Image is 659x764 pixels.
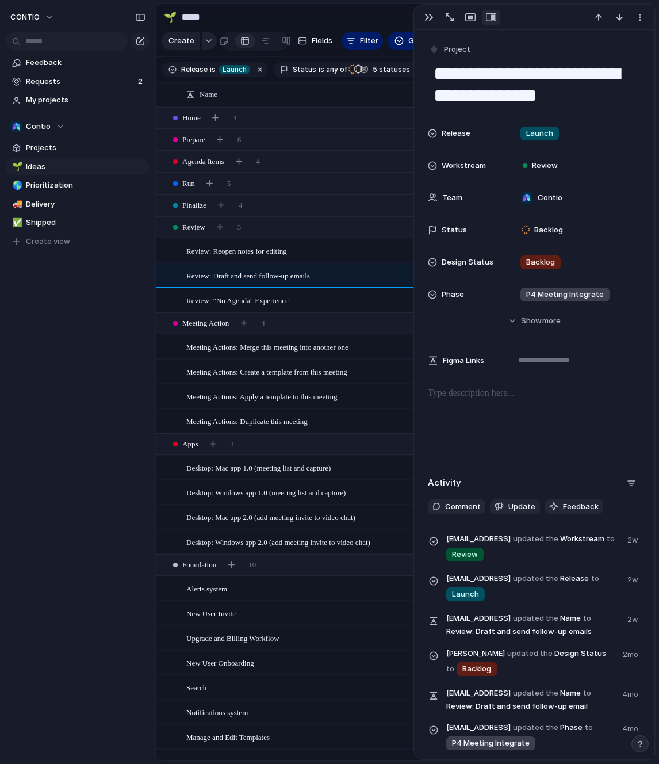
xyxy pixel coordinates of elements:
[6,177,150,194] a: 🌎Prioritization
[446,573,511,585] span: [EMAIL_ADDRESS]
[6,196,150,213] div: 🚚Delivery
[534,224,563,236] span: Backlog
[490,499,540,514] button: Update
[217,63,252,76] button: Launch
[186,293,289,307] span: Review: "No Agenda" Experience
[182,156,224,167] span: Agenda Items
[186,510,355,524] span: Desktop: Mac app 2.0 (add meeting invite to video chat)
[293,32,337,50] button: Fields
[446,613,511,624] span: [EMAIL_ADDRESS]
[521,315,542,327] span: Show
[26,198,145,210] span: Delivery
[446,721,615,751] span: Phase
[26,217,145,228] span: Shipped
[427,41,474,58] button: Project
[442,128,470,139] span: Release
[227,178,231,189] span: 5
[6,214,150,231] a: ✅Shipped
[446,686,615,712] span: Name Review: Draft and send follow-up email
[10,198,22,210] button: 🚚
[442,160,486,171] span: Workstream
[10,217,22,228] button: ✅
[452,738,530,749] span: P4 Meeting Integrate
[12,160,20,173] div: 🌱
[161,8,179,26] button: 🌱
[6,54,150,71] a: Feedback
[452,589,479,600] span: Launch
[6,118,150,135] button: Contio
[442,289,464,300] span: Phase
[513,613,558,624] span: updated the
[627,572,641,586] span: 2w
[545,499,603,514] button: Feedback
[182,134,205,146] span: Prepare
[538,192,562,204] span: Contio
[428,499,485,514] button: Comment
[164,9,177,25] div: 🌱
[186,656,254,669] span: New User Onboarding
[622,686,641,700] span: 4mo
[442,257,493,268] span: Design Status
[186,389,338,403] span: Meeting Actions: Apply a template to this meeting
[446,532,620,563] span: Workstream
[233,112,237,124] span: 3
[348,63,412,76] button: 5 statuses
[186,414,308,427] span: Meeting Actions: Duplicate this meeting
[186,486,346,499] span: Desktop: Windows app 1.0 (meeting list and capture)
[186,461,331,474] span: Desktop: Mac app 1.0 (meeting list and capture)
[182,112,201,124] span: Home
[443,355,484,366] span: Figma Links
[182,318,229,329] span: Meeting Action
[342,32,383,50] button: Filter
[26,121,51,132] span: Contio
[622,721,641,735] span: 4mo
[627,612,641,625] span: 2w
[261,318,265,329] span: 4
[446,663,454,675] span: to
[181,64,208,75] span: Release
[526,128,553,139] span: Launch
[230,438,234,450] span: 4
[462,663,491,675] span: Backlog
[446,648,505,659] span: [PERSON_NAME]
[507,648,553,659] span: updated the
[10,12,40,23] span: CONTIO
[186,244,287,257] span: Review: Reopen notes for editing
[168,35,194,47] span: Create
[12,216,20,230] div: ✅
[248,559,256,571] span: 10
[444,44,470,55] span: Project
[26,236,70,247] span: Create view
[210,64,216,75] span: is
[428,476,461,490] h2: Activity
[446,647,616,677] span: Design Status
[623,647,641,660] span: 2mo
[186,365,347,378] span: Meeting Actions: Create a template from this meeting
[446,533,511,545] span: [EMAIL_ADDRESS]
[6,73,150,90] a: Requests2
[200,89,217,100] span: Name
[388,32,436,50] button: Group
[10,179,22,191] button: 🌎
[442,192,462,204] span: Team
[526,257,555,268] span: Backlog
[10,161,22,173] button: 🌱
[369,64,410,75] span: statuses
[542,315,561,327] span: more
[293,64,316,75] span: Status
[446,572,620,602] span: Release
[585,722,593,734] span: to
[442,224,467,236] span: Status
[182,178,195,189] span: Run
[627,532,641,546] span: 2w
[508,501,535,513] span: Update
[6,233,150,250] button: Create view
[428,311,641,331] button: Showmore
[182,221,205,233] span: Review
[12,179,20,192] div: 🌎
[452,549,478,560] span: Review
[526,289,604,300] span: P4 Meeting Integrate
[360,35,378,47] span: Filter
